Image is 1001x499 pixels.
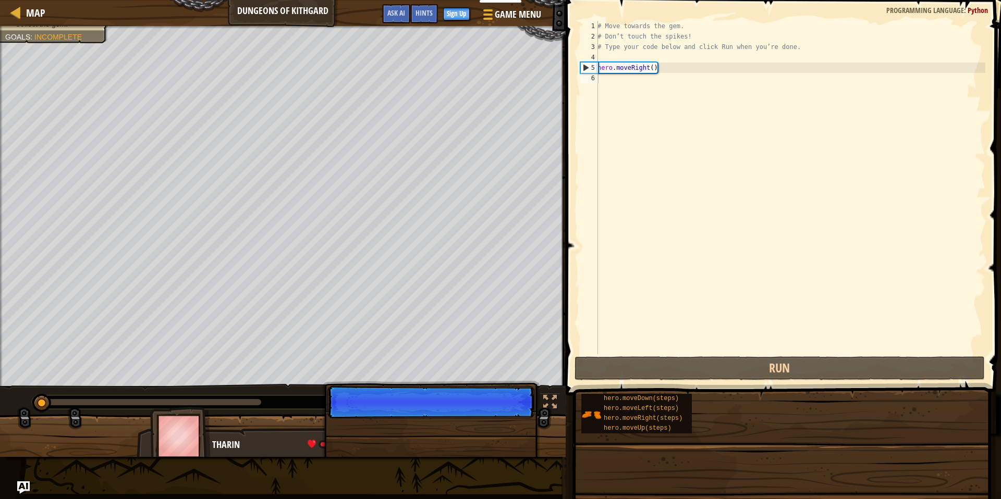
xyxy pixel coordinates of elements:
[581,405,601,425] img: portrait.png
[26,6,45,20] span: Map
[581,63,598,73] div: 5
[212,438,418,452] div: Tharin
[17,481,30,494] button: Ask AI
[604,425,672,432] span: hero.moveUp(steps)
[416,8,433,18] span: Hints
[495,8,541,21] span: Game Menu
[580,42,598,52] div: 3
[5,33,30,41] span: Goals
[580,21,598,31] div: 1
[886,5,964,15] span: Programming language
[580,52,598,63] div: 4
[443,8,470,20] button: Sign Up
[150,407,211,465] img: thang_avatar_frame.png
[604,395,679,402] span: hero.moveDown(steps)
[575,356,985,380] button: Run
[308,440,410,449] div: health: 11 / 11
[968,5,988,15] span: Python
[604,415,682,422] span: hero.moveRight(steps)
[580,73,598,83] div: 6
[387,8,405,18] span: Ask AI
[580,31,598,42] div: 2
[964,5,968,15] span: :
[382,4,410,23] button: Ask AI
[30,33,34,41] span: :
[475,4,547,29] button: Game Menu
[34,33,82,41] span: Incomplete
[21,6,45,20] a: Map
[540,393,560,414] button: Toggle fullscreen
[604,405,679,412] span: hero.moveLeft(steps)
